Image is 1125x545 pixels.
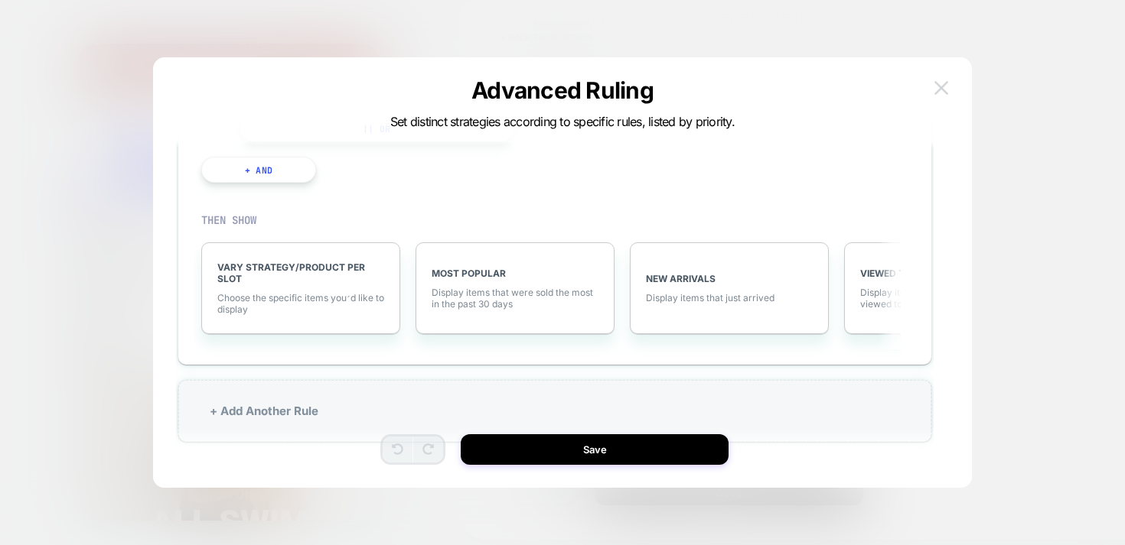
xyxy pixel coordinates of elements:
span: About [6,251,33,262]
span: Swim [6,175,31,187]
span: MOST POPULAR [432,268,598,279]
button: Save [461,434,729,465]
span: Featured [6,200,47,212]
strong: ALL SWIM [73,459,231,498]
span: Display items that your customers viewed together [860,287,1027,310]
span: Display items that just arrived [646,292,813,303]
span: 10% Off [129,443,175,459]
span: VIEWED TOGETHER [860,268,1027,279]
span: NEW ARRIVALS [646,273,813,284]
span: Apparel & Accessories [6,225,108,237]
p: Advanced Ruling [390,76,735,104]
span: 0 [37,298,42,310]
button: || Or [240,115,514,141]
span: Set distinct strategies according to specific rules, listed by priority. [390,114,735,129]
div: THEN SHOW [201,213,901,227]
div: + Add Another Rule [178,380,931,442]
span: Display items that were sold the most in the past 30 days [432,287,598,310]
